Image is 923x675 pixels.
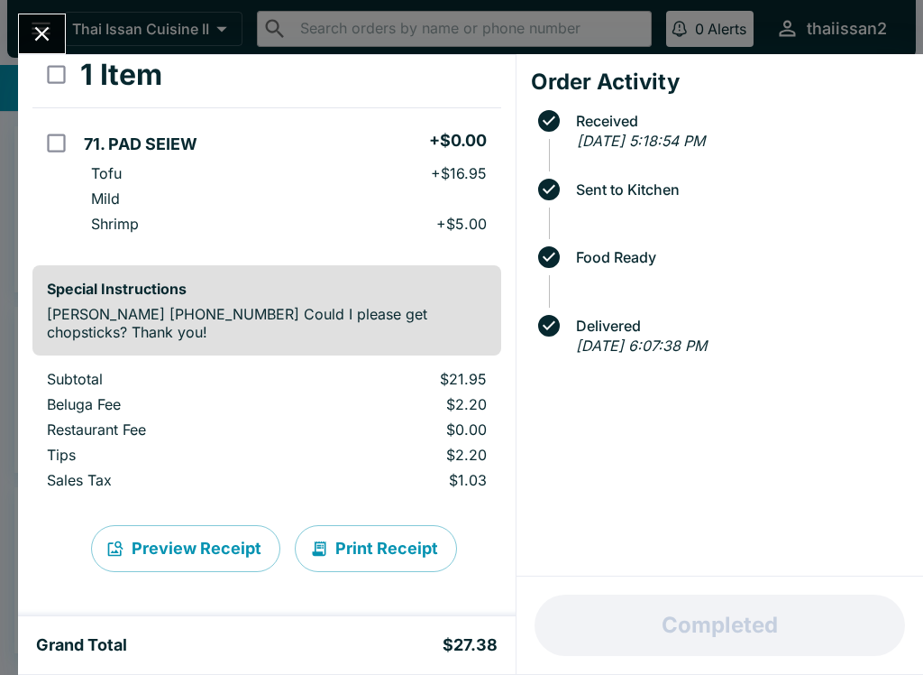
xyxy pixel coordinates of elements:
p: $1.03 [314,471,487,489]
p: Sales Tax [47,471,285,489]
p: Subtotal [47,370,285,388]
p: Tips [47,446,285,464]
span: Food Ready [567,249,909,265]
h6: Special Instructions [47,280,487,298]
p: + $5.00 [436,215,487,233]
p: $2.20 [314,446,487,464]
p: Restaurant Fee [47,421,285,439]
h4: Order Activity [531,69,909,96]
table: orders table [32,370,501,496]
p: Mild [91,190,120,208]
span: Delivered [567,318,909,334]
p: Shrimp [91,215,139,233]
em: [DATE] 5:18:54 PM [577,132,705,150]
p: $21.95 [314,370,487,388]
table: orders table [32,42,501,251]
span: Sent to Kitchen [567,181,909,198]
button: Print Receipt [295,525,457,572]
p: $2.20 [314,395,487,413]
button: Close [19,14,65,53]
h5: + $0.00 [429,130,487,152]
button: Preview Receipt [91,525,280,572]
p: [PERSON_NAME] [PHONE_NUMBER] Could I please get chopsticks? Thank you! [47,305,487,341]
h5: $27.38 [443,634,498,656]
p: $0.00 [314,421,487,439]
span: Received [567,113,909,129]
h5: 71. PAD SEIEW [84,134,197,155]
h3: 1 Item [80,57,162,93]
p: Beluga Fee [47,395,285,413]
em: [DATE] 6:07:38 PM [576,337,707,355]
h5: Grand Total [36,634,127,656]
p: Tofu [91,164,122,182]
p: + $16.95 [431,164,487,182]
